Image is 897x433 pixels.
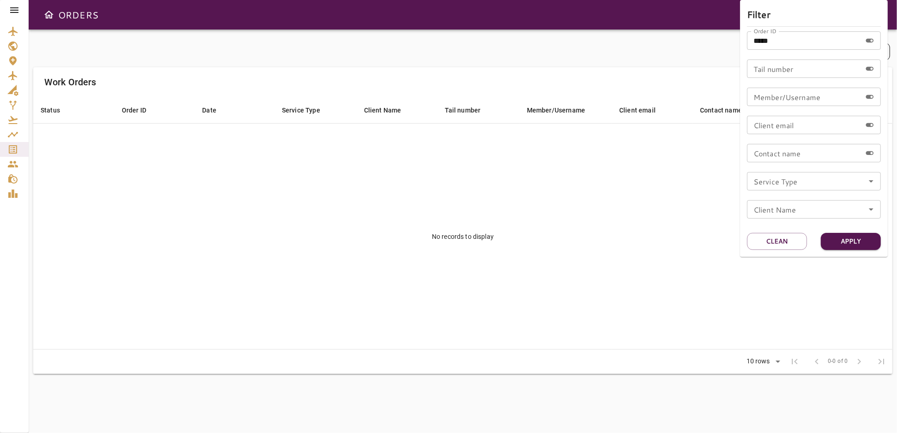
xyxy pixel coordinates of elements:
label: Order ID [753,27,777,35]
button: Open [865,175,878,188]
h6: Filter [747,7,881,22]
button: Clean [747,233,807,250]
button: Open [865,203,878,216]
button: Apply [821,233,881,250]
